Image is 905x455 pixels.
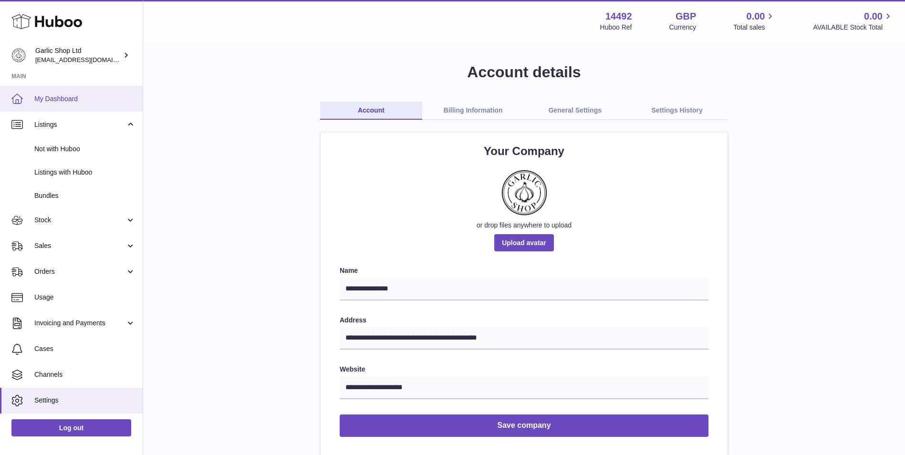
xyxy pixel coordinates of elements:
[34,319,125,328] span: Invoicing and Payments
[340,365,708,374] label: Website
[500,169,548,217] img: Garlic-Shop.jpg
[34,168,135,177] span: Listings with Huboo
[669,23,697,32] div: Currency
[524,102,626,120] a: General Settings
[864,10,883,23] span: 0.00
[34,293,135,302] span: Usage
[34,370,135,379] span: Channels
[34,191,135,200] span: Bundles
[340,221,708,230] div: or drop files anywhere to upload
[676,10,696,23] strong: GBP
[320,102,422,120] a: Account
[34,94,135,103] span: My Dashboard
[813,10,894,32] a: 0.00 AVAILABLE Stock Total
[494,234,554,251] span: Upload avatar
[605,10,632,23] strong: 14492
[34,241,125,250] span: Sales
[35,46,121,64] div: Garlic Shop Ltd
[340,414,708,437] button: Save company
[158,62,890,83] h1: Account details
[422,102,524,120] a: Billing Information
[813,23,894,32] span: AVAILABLE Stock Total
[340,266,708,275] label: Name
[340,144,708,159] h2: Your Company
[35,56,140,63] span: [EMAIL_ADDRESS][DOMAIN_NAME]
[34,396,135,405] span: Settings
[34,267,125,276] span: Orders
[34,216,125,225] span: Stock
[34,344,135,353] span: Cases
[34,145,135,154] span: Not with Huboo
[733,10,776,32] a: 0.00 Total sales
[340,316,708,325] label: Address
[34,120,125,129] span: Listings
[11,48,26,62] img: internalAdmin-14492@internal.huboo.com
[747,10,765,23] span: 0.00
[626,102,728,120] a: Settings History
[733,23,776,32] span: Total sales
[600,23,632,32] div: Huboo Ref
[11,419,131,436] a: Log out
